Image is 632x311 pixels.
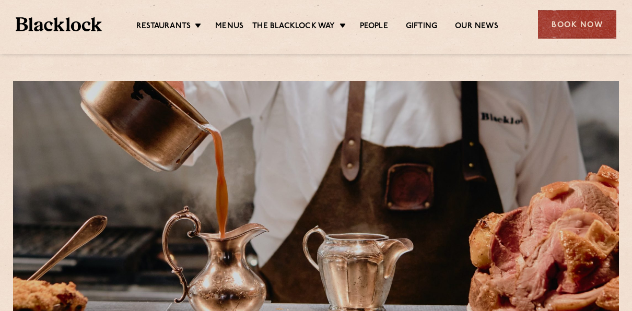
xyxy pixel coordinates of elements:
img: BL_Textured_Logo-footer-cropped.svg [16,17,102,32]
a: Gifting [406,21,437,33]
div: Book Now [538,10,616,39]
a: Our News [455,21,498,33]
a: Menus [215,21,243,33]
a: People [360,21,388,33]
a: The Blacklock Way [252,21,335,33]
a: Restaurants [136,21,191,33]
